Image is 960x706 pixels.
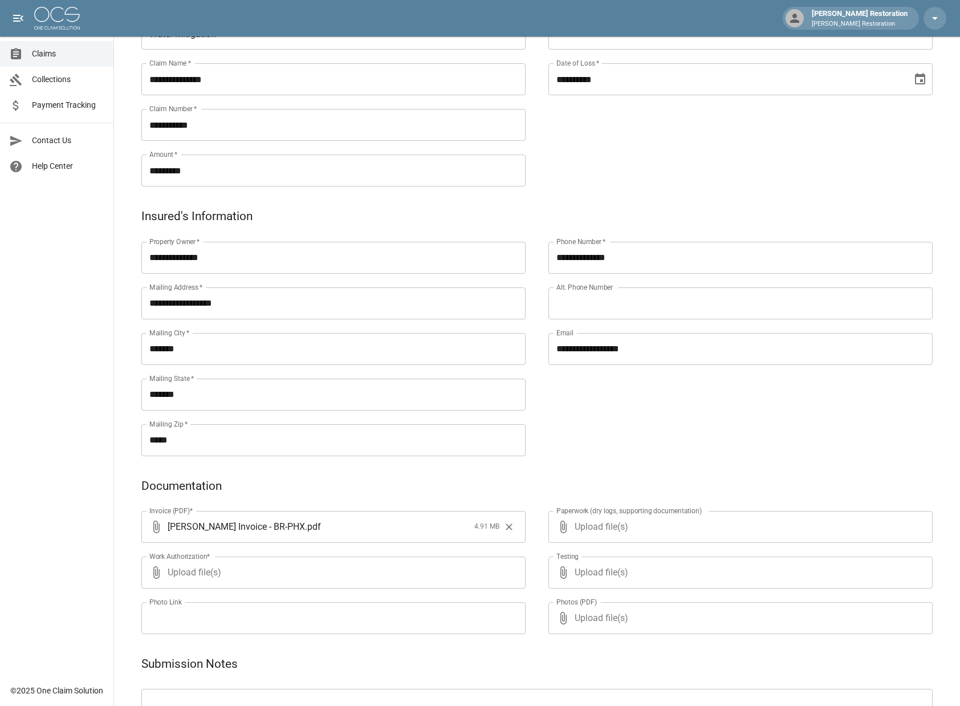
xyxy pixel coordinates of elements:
[575,602,902,634] span: Upload file(s)
[149,58,191,68] label: Claim Name
[556,551,579,561] label: Testing
[34,7,80,30] img: ocs-logo-white-transparent.png
[556,597,597,607] label: Photos (PDF)
[149,328,190,338] label: Mailing City
[149,149,178,159] label: Amount
[149,597,182,607] label: Photo Link
[10,685,103,696] div: © 2025 One Claim Solution
[168,557,495,589] span: Upload file(s)
[32,160,104,172] span: Help Center
[149,282,202,292] label: Mailing Address
[305,520,321,533] span: . pdf
[149,237,200,246] label: Property Owner
[149,374,194,383] label: Mailing State
[149,419,188,429] label: Mailing Zip
[168,520,305,533] span: [PERSON_NAME] Invoice - BR-PHX
[556,282,613,292] label: Alt. Phone Number
[556,58,599,68] label: Date of Loss
[909,68,931,91] button: Choose date, selected date is Sep 7, 2025
[32,74,104,86] span: Collections
[32,135,104,147] span: Contact Us
[556,506,702,516] label: Paperwork (dry logs, supporting documentation)
[32,48,104,60] span: Claims
[575,557,902,589] span: Upload file(s)
[474,521,499,533] span: 4.91 MB
[575,511,902,543] span: Upload file(s)
[149,506,193,516] label: Invoice (PDF)*
[149,104,197,113] label: Claim Number
[807,8,912,29] div: [PERSON_NAME] Restoration
[556,237,605,246] label: Phone Number
[501,518,518,535] button: Clear
[149,551,210,561] label: Work Authorization*
[32,99,104,111] span: Payment Tracking
[7,7,30,30] button: open drawer
[556,328,573,338] label: Email
[812,19,908,29] p: [PERSON_NAME] Restoration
